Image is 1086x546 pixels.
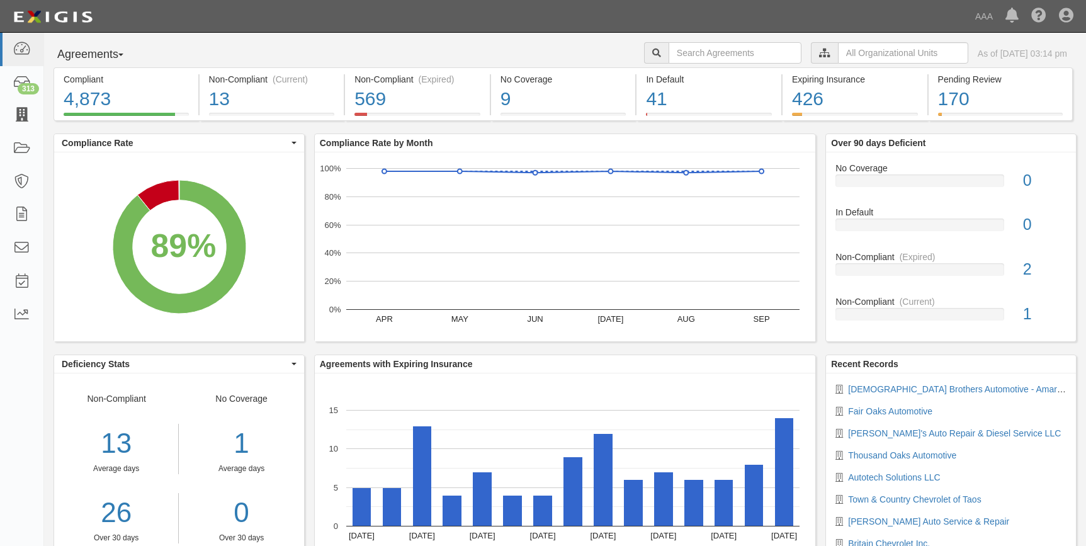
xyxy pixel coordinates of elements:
div: (Expired) [900,251,936,263]
a: [PERSON_NAME]'s Auto Repair & Diesel Service LLC [848,428,1061,438]
a: No Coverage9 [491,113,636,123]
text: 5 [334,482,338,492]
div: 9 [501,86,626,113]
text: APR [376,314,393,324]
input: All Organizational Units [838,42,968,64]
b: Agreements with Expiring Insurance [320,359,473,369]
text: 100% [320,164,341,173]
a: Non-Compliant(Current)1 [835,295,1066,331]
div: Compliant [64,73,189,86]
div: 426 [792,86,918,113]
div: Over 30 days [188,533,294,543]
a: Non-Compliant(Expired)2 [835,251,1066,295]
div: Non-Compliant (Expired) [354,73,480,86]
div: Expiring Insurance [792,73,918,86]
a: In Default41 [636,113,781,123]
i: Help Center - Complianz [1031,9,1046,24]
div: No Coverage [179,392,303,543]
div: (Expired) [419,73,455,86]
div: As of [DATE] 03:14 pm [978,47,1067,60]
text: MAY [451,314,468,324]
text: 60% [324,220,341,229]
div: Non-Compliant (Current) [209,73,335,86]
a: Expiring Insurance426 [783,113,927,123]
div: Over 30 days [54,533,178,543]
div: Non-Compliant [826,251,1076,263]
div: (Current) [273,73,308,86]
text: 10 [329,444,337,453]
a: Thousand Oaks Automotive [848,450,956,460]
text: SEP [753,314,769,324]
button: Agreements [54,42,148,67]
span: Compliance Rate [62,137,288,149]
text: 15 [329,406,337,415]
text: 0% [329,305,341,314]
text: [DATE] [469,531,495,540]
b: Over 90 days Deficient [831,138,925,148]
text: 80% [324,192,341,202]
a: In Default0 [835,206,1066,251]
b: Recent Records [831,359,898,369]
text: 40% [324,248,341,258]
div: 0 [1014,169,1076,192]
b: Compliance Rate by Month [320,138,433,148]
div: 1 [188,424,294,464]
div: 4,873 [64,86,189,113]
text: [DATE] [409,531,435,540]
div: Pending Review [938,73,1063,86]
text: JUN [527,314,543,324]
a: 26 [54,493,178,533]
a: AAA [969,4,999,29]
a: Non-Compliant(Current)13 [200,113,344,123]
img: logo-5460c22ac91f19d4615b14bd174203de0afe785f0fc80cf4dbbc73dc1793850b.png [9,6,96,28]
text: 20% [324,276,341,286]
svg: A chart. [54,152,304,341]
div: 0 [1014,213,1076,236]
a: Compliant4,873 [54,113,198,123]
span: Deficiency Stats [62,358,288,370]
button: Compliance Rate [54,134,304,152]
text: [DATE] [349,531,375,540]
button: Deficiency Stats [54,355,304,373]
a: [PERSON_NAME] Auto Service & Repair [848,516,1009,526]
a: Fair Oaks Automotive [848,406,932,416]
a: Autotech Solutions LLC [848,472,940,482]
div: Average days [54,464,178,474]
div: In Default [826,206,1076,219]
div: Non-Compliant [54,392,179,543]
div: 569 [354,86,480,113]
text: [DATE] [711,531,737,540]
text: AUG [677,314,694,324]
div: No Coverage [501,73,626,86]
text: [DATE] [590,531,616,540]
div: 170 [938,86,1063,113]
a: No Coverage0 [835,162,1066,207]
a: 0 [188,493,294,533]
text: [DATE] [650,531,676,540]
a: Town & Country Chevrolet of Taos [848,494,981,504]
a: Pending Review170 [929,113,1073,123]
text: [DATE] [529,531,555,540]
div: 13 [209,86,335,113]
text: [DATE] [771,531,797,540]
div: In Default [646,73,772,86]
a: Non-Compliant(Expired)569 [345,113,490,123]
div: 313 [18,83,39,94]
text: [DATE] [597,314,623,324]
input: Search Agreements [669,42,801,64]
svg: A chart. [315,152,815,341]
text: 0 [334,521,338,531]
div: 13 [54,424,178,464]
div: (Current) [900,295,935,308]
div: 89% [151,223,217,270]
div: Non-Compliant [826,295,1076,308]
div: No Coverage [826,162,1076,174]
div: 2 [1014,258,1076,281]
div: 41 [646,86,772,113]
div: Average days [188,464,294,474]
a: [DEMOGRAPHIC_DATA] Brothers Automotive - Amarillo [848,384,1068,394]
